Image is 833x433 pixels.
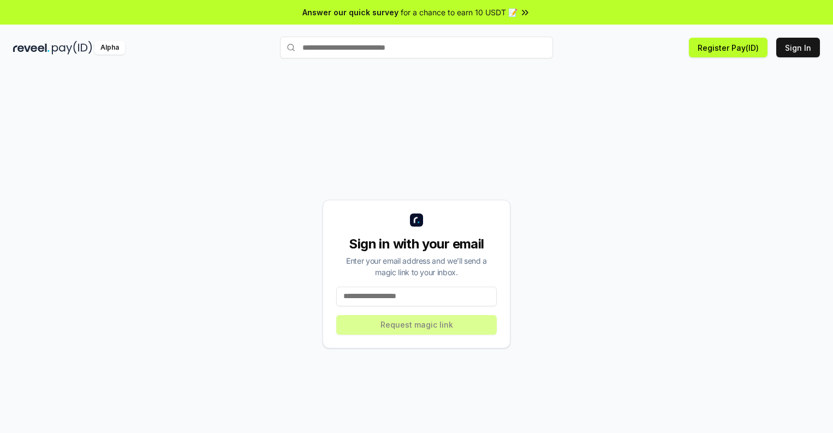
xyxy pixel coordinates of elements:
div: Sign in with your email [336,235,497,253]
span: for a chance to earn 10 USDT 📝 [401,7,517,18]
img: pay_id [52,41,92,55]
div: Alpha [94,41,125,55]
button: Register Pay(ID) [689,38,767,57]
img: reveel_dark [13,41,50,55]
button: Sign In [776,38,820,57]
div: Enter your email address and we’ll send a magic link to your inbox. [336,255,497,278]
img: logo_small [410,213,423,227]
span: Answer our quick survey [302,7,398,18]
